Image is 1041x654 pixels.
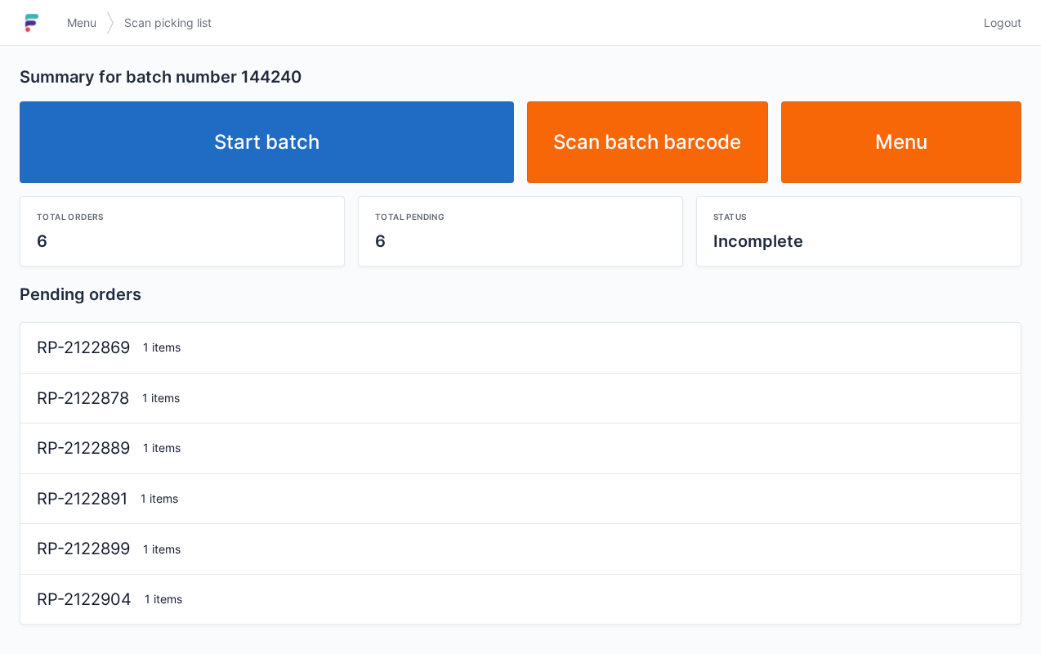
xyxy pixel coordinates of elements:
[375,230,666,253] div: 6
[136,440,1011,456] div: 1 items
[375,210,666,223] div: Total pending
[136,390,1011,406] div: 1 items
[124,15,212,31] span: Scan picking list
[106,3,114,43] img: svg>
[781,101,1022,183] a: Menu
[57,8,106,38] a: Menu
[114,8,221,38] a: Scan picking list
[37,210,328,223] div: Total orders
[136,339,1011,356] div: 1 items
[67,15,96,31] span: Menu
[527,101,768,183] a: Scan batch barcode
[30,588,138,611] div: RP-2122904
[984,15,1021,31] span: Logout
[30,437,136,460] div: RP-2122889
[30,537,136,561] div: RP-2122899
[138,591,1011,607] div: 1 items
[713,210,1004,223] div: Status
[30,336,136,360] div: RP-2122869
[20,10,44,36] img: logo-small.jpg
[974,8,1021,38] a: Logout
[713,230,1004,253] div: Incomplete
[20,283,1021,306] h2: Pending orders
[37,230,328,253] div: 6
[20,65,1021,88] h2: Summary for batch number 144240
[134,490,1011,507] div: 1 items
[20,101,514,183] a: Start batch
[30,387,136,410] div: RP-2122878
[136,541,1011,558] div: 1 items
[30,487,134,511] div: RP-2122891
